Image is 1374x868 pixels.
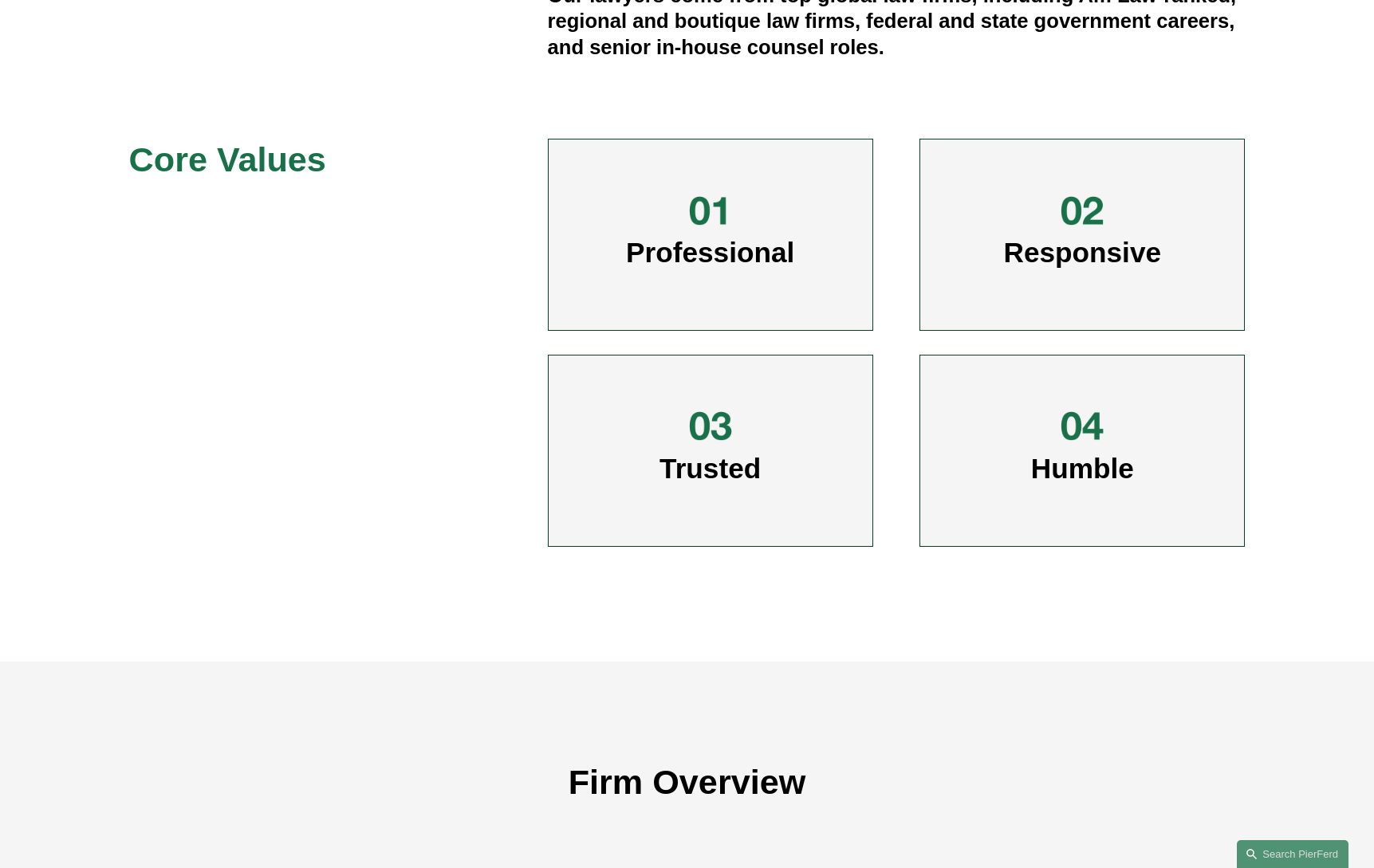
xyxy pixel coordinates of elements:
span: Responsive [1004,237,1162,268]
span: Humble [1031,453,1134,484]
a: Search this site [1237,840,1348,868]
p: Firm Overview [129,752,1246,814]
span: Core Values [129,140,326,179]
span: Trusted [659,453,761,484]
span: Professional [626,237,794,268]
